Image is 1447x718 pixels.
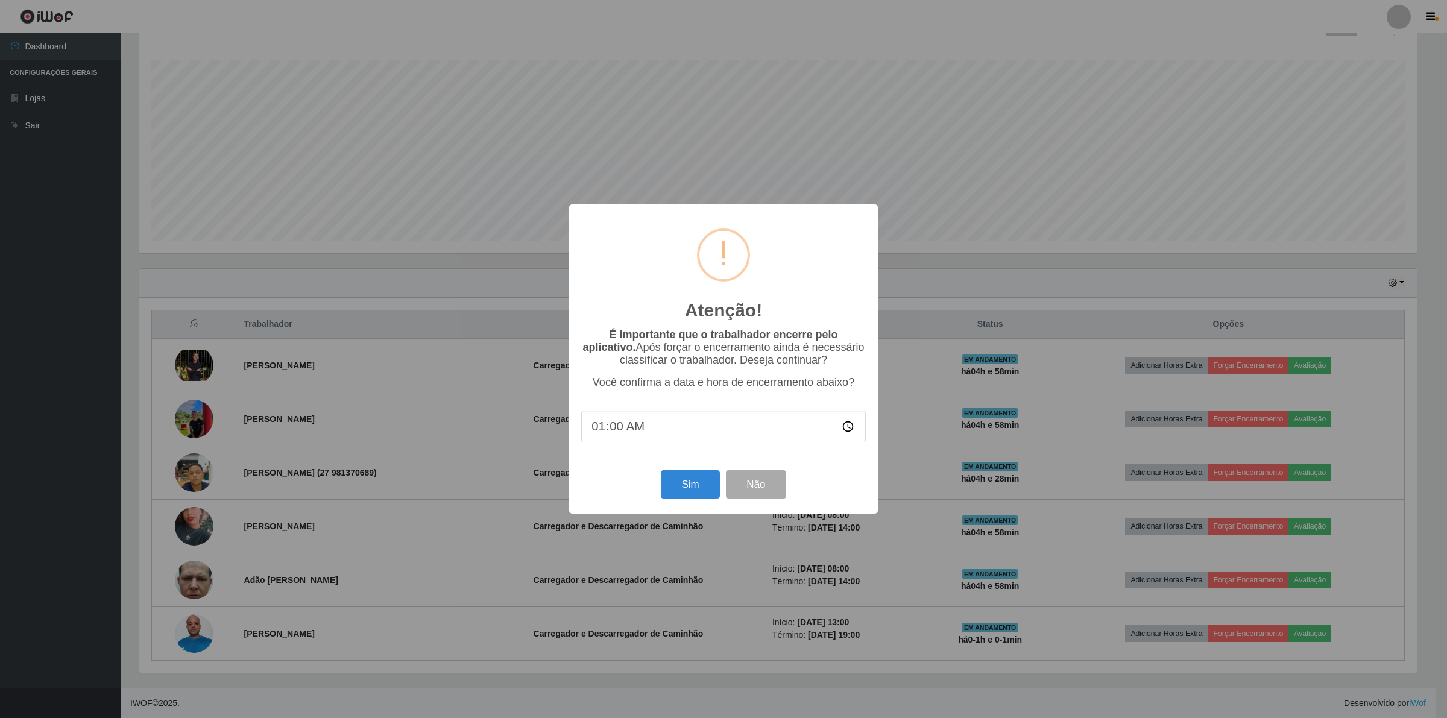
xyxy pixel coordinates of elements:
button: Sim [661,470,719,499]
b: É importante que o trabalhador encerre pelo aplicativo. [582,329,837,353]
p: Após forçar o encerramento ainda é necessário classificar o trabalhador. Deseja continuar? [581,329,866,367]
p: Você confirma a data e hora de encerramento abaixo? [581,376,866,389]
button: Não [726,470,786,499]
h2: Atenção! [685,300,762,321]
